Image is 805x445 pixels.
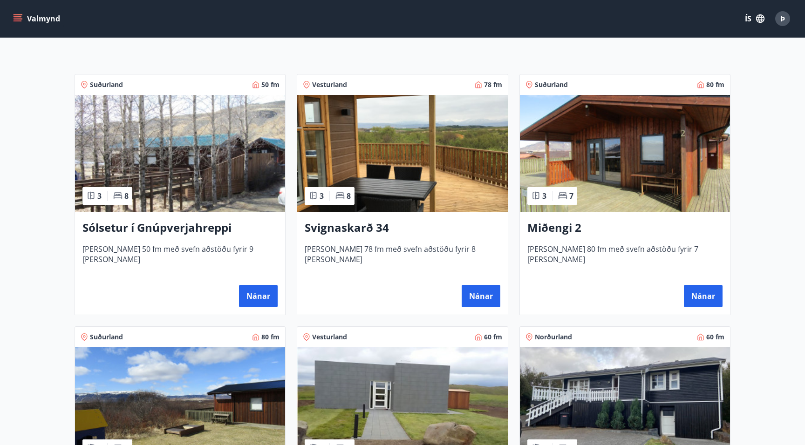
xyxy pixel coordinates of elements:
[11,10,64,27] button: menu
[82,220,278,236] h3: Sólsetur í Gnúpverjahreppi
[535,80,568,89] span: Suðurland
[312,332,347,342] span: Vesturland
[527,220,723,236] h3: Miðengi 2
[462,285,500,307] button: Nánar
[684,285,723,307] button: Nánar
[771,7,794,30] button: Þ
[239,285,278,307] button: Nánar
[484,332,502,342] span: 60 fm
[90,80,123,89] span: Suðurland
[90,332,123,342] span: Suðurland
[305,220,500,236] h3: Svignaskarð 34
[484,80,502,89] span: 78 fm
[312,80,347,89] span: Vesturland
[97,191,102,201] span: 3
[305,244,500,275] span: [PERSON_NAME] 78 fm með svefn aðstöðu fyrir 8 [PERSON_NAME]
[542,191,546,201] span: 3
[261,80,280,89] span: 50 fm
[706,332,724,342] span: 60 fm
[82,244,278,275] span: [PERSON_NAME] 50 fm með svefn aðstöðu fyrir 9 [PERSON_NAME]
[75,95,285,212] img: Paella dish
[780,13,785,24] span: Þ
[347,191,351,201] span: 8
[527,244,723,275] span: [PERSON_NAME] 80 fm með svefn aðstöðu fyrir 7 [PERSON_NAME]
[124,191,129,201] span: 8
[740,10,770,27] button: ÍS
[569,191,573,201] span: 7
[706,80,724,89] span: 80 fm
[520,95,730,212] img: Paella dish
[320,191,324,201] span: 3
[535,332,572,342] span: Norðurland
[297,95,507,212] img: Paella dish
[261,332,280,342] span: 80 fm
